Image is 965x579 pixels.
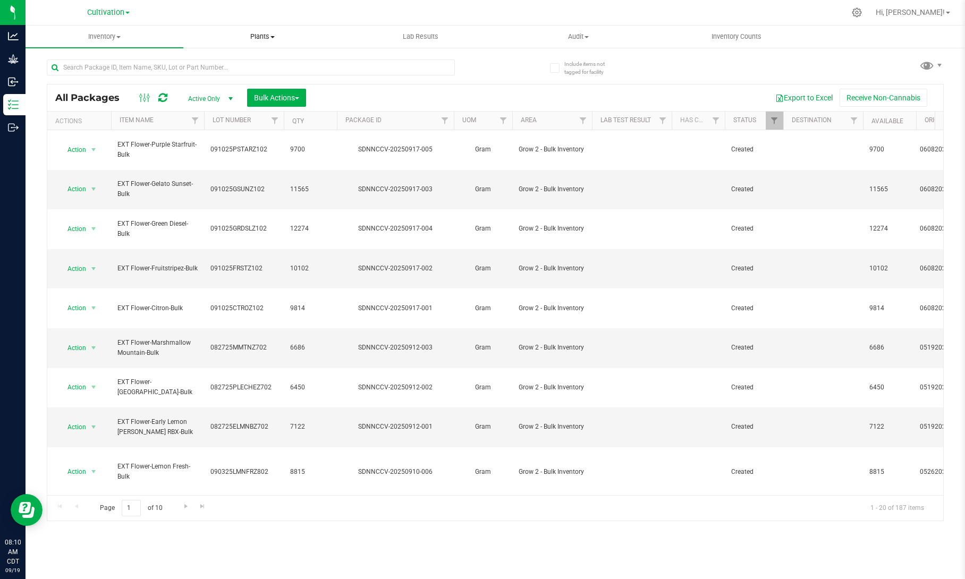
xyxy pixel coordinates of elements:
[731,144,777,155] span: Created
[292,117,304,125] a: Qty
[55,117,107,125] div: Actions
[290,303,331,313] span: 9814
[290,422,331,432] span: 7122
[862,500,933,516] span: 1 - 20 of 187 items
[87,222,100,236] span: select
[869,303,910,313] span: 9814
[388,32,453,41] span: Lab Results
[11,494,43,526] iframe: Resource center
[210,382,277,393] span: 082725PLECHEZ702
[8,76,19,87] inline-svg: Inbound
[91,500,171,516] span: Page of 10
[869,467,910,477] span: 8815
[117,140,198,160] span: EXT Flower-Purple Starfruit-Bulk
[574,112,592,130] a: Filter
[731,303,777,313] span: Created
[462,116,476,124] a: UOM
[335,467,455,477] div: SDNNCCV-20250910-006
[117,462,198,482] span: EXT Flower-Lemon Fresh-Bulk
[869,422,910,432] span: 7122
[58,420,87,435] span: Action
[5,538,21,566] p: 08:10 AM CDT
[519,422,586,432] span: Grow 2 - Bulk Inventory
[672,112,725,130] th: Has COA
[335,382,455,393] div: SDNNCCV-20250912-002
[290,224,331,234] span: 12274
[195,500,210,514] a: Go to the last page
[792,116,832,124] a: Destination
[210,263,277,274] span: 091025FRSTZ102
[210,343,277,353] span: 082725MMTNZ702
[117,377,198,397] span: EXT Flower-[GEOGRAPHIC_DATA]-Bulk
[766,112,783,130] a: Filter
[657,25,815,48] a: Inventory Counts
[335,224,455,234] div: SDNNCCV-20250917-004
[731,382,777,393] span: Created
[460,224,506,234] span: Gram
[183,25,341,48] a: Plants
[564,60,617,76] span: Include items not tagged for facility
[8,54,19,64] inline-svg: Grow
[869,224,910,234] span: 12274
[460,303,506,313] span: Gram
[335,184,455,194] div: SDNNCCV-20250917-003
[87,420,100,435] span: select
[876,8,945,16] span: Hi, [PERSON_NAME]!
[290,467,331,477] span: 8815
[460,144,506,155] span: Gram
[335,263,455,274] div: SDNNCCV-20250917-002
[58,380,87,395] span: Action
[460,343,506,353] span: Gram
[519,382,586,393] span: Grow 2 - Bulk Inventory
[87,464,100,479] span: select
[120,116,154,124] a: Item Name
[117,338,198,358] span: EXT Flower-Marshmallow Mountain-Bulk
[290,382,331,393] span: 6450
[87,301,100,316] span: select
[519,467,586,477] span: Grow 2 - Bulk Inventory
[117,263,198,274] span: EXT Flower-Fruitstripez-Bulk
[187,112,204,130] a: Filter
[55,92,130,104] span: All Packages
[47,59,455,75] input: Search Package ID, Item Name, SKU, Lot or Part Number...
[8,31,19,41] inline-svg: Analytics
[731,184,777,194] span: Created
[731,422,777,432] span: Created
[87,261,100,276] span: select
[58,340,87,355] span: Action
[178,500,193,514] a: Go to the next page
[733,116,756,124] a: Status
[58,182,87,197] span: Action
[500,25,657,48] a: Audit
[335,144,455,155] div: SDNNCCV-20250917-005
[58,464,87,479] span: Action
[436,112,454,130] a: Filter
[495,112,512,130] a: Filter
[768,89,840,107] button: Export to Excel
[519,144,586,155] span: Grow 2 - Bulk Inventory
[58,142,87,157] span: Action
[87,380,100,395] span: select
[290,144,331,155] span: 9700
[335,422,455,432] div: SDNNCCV-20250912-001
[247,89,306,107] button: Bulk Actions
[697,32,776,41] span: Inventory Counts
[707,112,725,130] a: Filter
[869,343,910,353] span: 6686
[654,112,672,130] a: Filter
[290,343,331,353] span: 6686
[521,116,537,124] a: Area
[840,89,927,107] button: Receive Non-Cannabis
[213,116,251,124] a: Lot Number
[519,303,586,313] span: Grow 2 - Bulk Inventory
[117,179,198,199] span: EXT Flower-Gelato Sunset-Bulk
[210,144,277,155] span: 091025PSTARZ102
[460,263,506,274] span: Gram
[519,263,586,274] span: Grow 2 - Bulk Inventory
[869,263,910,274] span: 10102
[731,224,777,234] span: Created
[335,343,455,353] div: SDNNCCV-20250912-003
[254,93,299,102] span: Bulk Actions
[210,224,277,234] span: 091025GRDSLZ102
[871,117,903,125] a: Available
